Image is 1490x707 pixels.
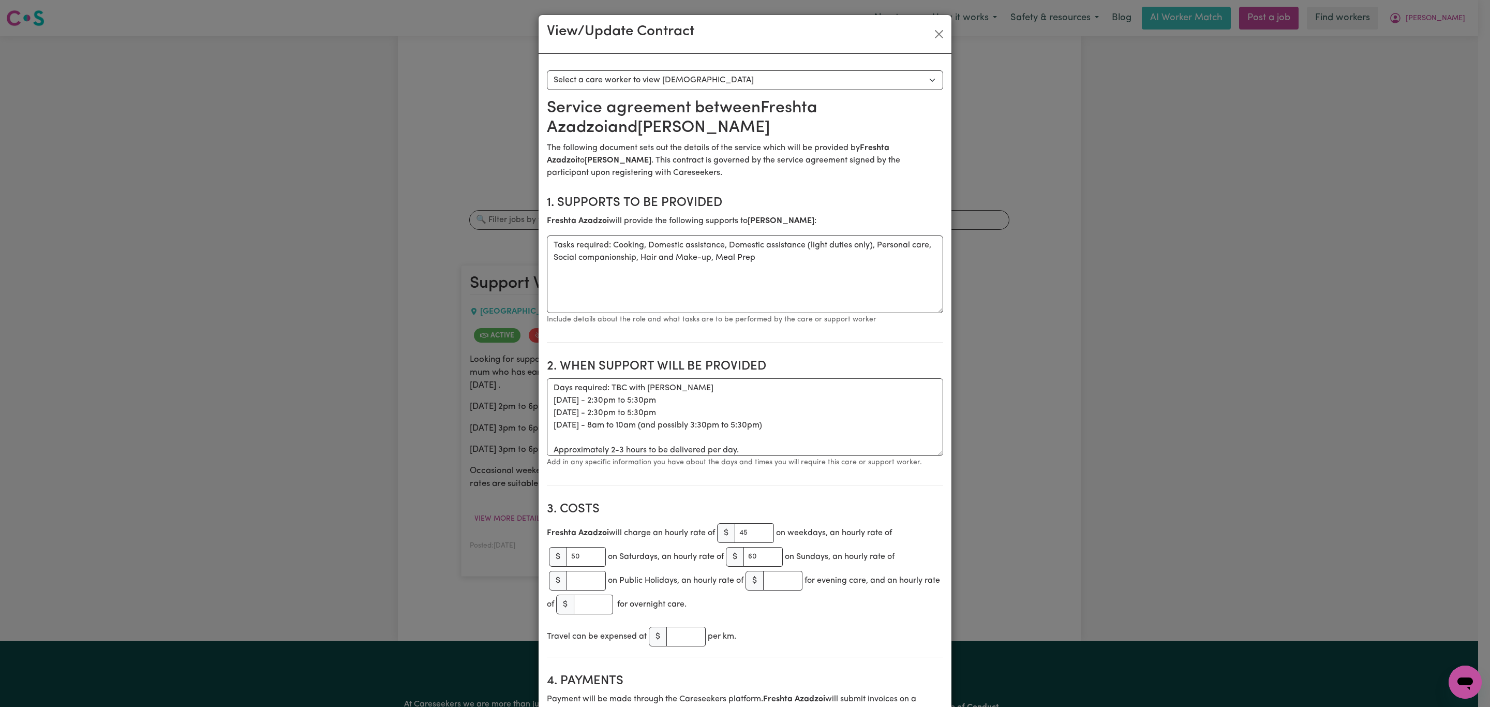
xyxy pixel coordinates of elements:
[556,595,574,614] span: $
[585,156,651,165] b: [PERSON_NAME]
[549,547,567,567] span: $
[547,98,943,138] h2: Service agreement between Freshta Azadzoi and [PERSON_NAME]
[547,502,943,517] h2: 3. Costs
[763,695,825,703] b: Freshta Azadzoi
[547,674,943,689] h2: 4. Payments
[547,529,609,537] b: Freshta Azadzoi
[547,196,943,211] h2: 1. Supports to be provided
[547,217,609,225] b: Freshta Azadzoi
[547,459,922,466] small: Add in any specific information you have about the days and times you will require this care or s...
[547,142,943,179] p: The following document sets out the details of the service which will be provided by to . This co...
[748,217,814,225] b: [PERSON_NAME]
[547,215,943,227] p: will provide the following supports to :
[547,23,694,41] h3: View/Update Contract
[547,625,943,649] div: Travel can be expensed at per km.
[547,235,943,313] textarea: Tasks required: Cooking, Domestic assistance, Domestic assistance (light duties only), Personal c...
[547,521,943,616] div: will charge an hourly rate of on weekdays, an hourly rate of on Saturdays, an hourly rate of on S...
[746,571,764,591] span: $
[547,378,943,456] textarea: Days required: TBC with [PERSON_NAME] [DATE] - 2:30pm to 5:30pm [DATE] - 2:30pm to 5:30pm [DATE] ...
[1449,666,1482,699] iframe: Button to launch messaging window, conversation in progress
[549,571,567,591] span: $
[931,26,947,42] button: Close
[547,316,876,323] small: Include details about the role and what tasks are to be performed by the care or support worker
[717,523,735,543] span: $
[726,547,744,567] span: $
[649,627,667,646] span: $
[547,359,943,374] h2: 2. When support will be provided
